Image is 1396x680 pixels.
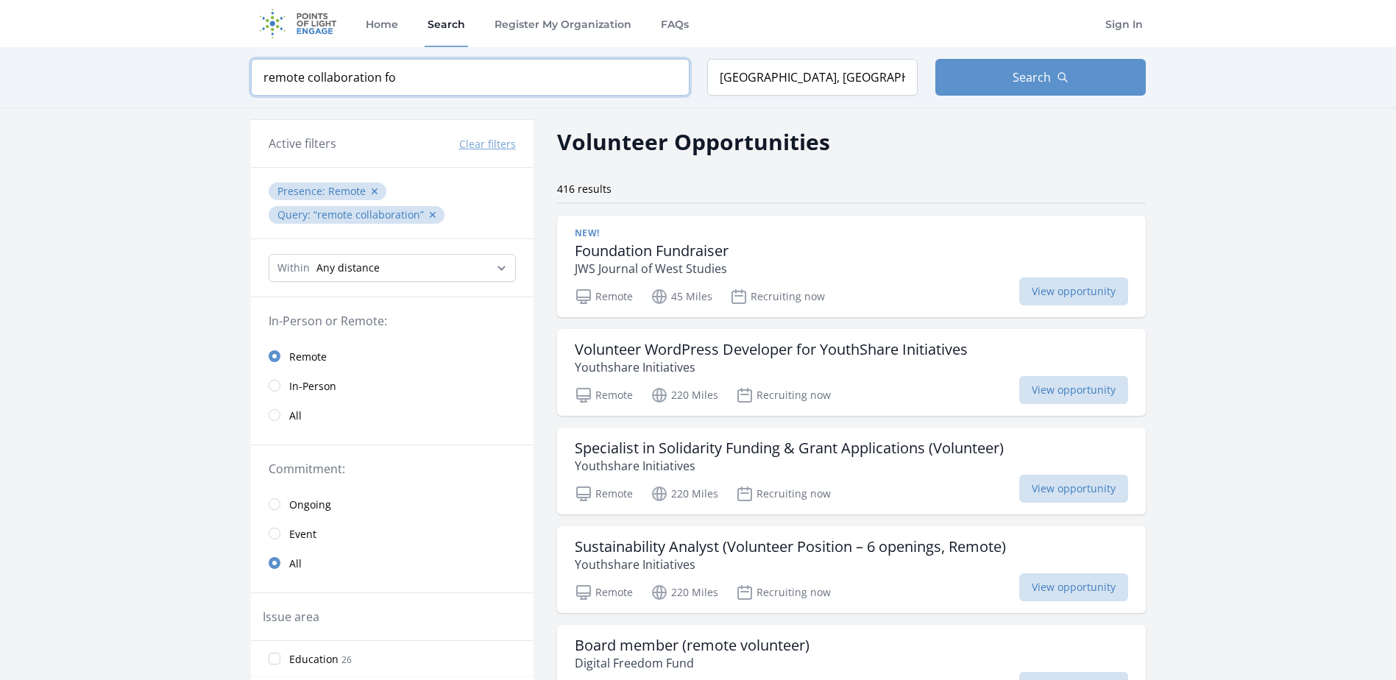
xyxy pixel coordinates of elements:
[736,386,831,404] p: Recruiting now
[251,371,534,400] a: In-Person
[557,125,830,158] h2: Volunteer Opportunities
[736,485,831,503] p: Recruiting now
[651,288,712,305] p: 45 Miles
[251,519,534,548] a: Event
[557,329,1146,416] a: Volunteer WordPress Developer for YouthShare Initiatives Youthshare Initiatives Remote 220 Miles ...
[289,350,327,364] span: Remote
[251,341,534,371] a: Remote
[575,538,1006,556] h3: Sustainability Analyst (Volunteer Position – 6 openings, Remote)
[1013,68,1051,86] span: Search
[289,379,336,394] span: In-Person
[575,556,1006,573] p: Youthshare Initiatives
[289,556,302,571] span: All
[935,59,1146,96] button: Search
[575,288,633,305] p: Remote
[269,460,516,478] legend: Commitment:
[269,254,516,282] select: Search Radius
[328,184,366,198] span: Remote
[575,358,968,376] p: Youthshare Initiatives
[289,408,302,423] span: All
[251,59,690,96] input: Keyword
[651,584,718,601] p: 220 Miles
[269,653,280,665] input: Education 26
[557,182,612,196] span: 416 results
[575,637,809,654] h3: Board member (remote volunteer)
[269,312,516,330] legend: In-Person or Remote:
[575,485,633,503] p: Remote
[575,242,729,260] h3: Foundation Fundraiser
[1019,277,1128,305] span: View opportunity
[289,527,316,542] span: Event
[1019,376,1128,404] span: View opportunity
[575,227,600,239] span: New!
[269,135,336,152] h3: Active filters
[557,428,1146,514] a: Specialist in Solidarity Funding & Grant Applications (Volunteer) Youthshare Initiatives Remote 2...
[1019,573,1128,601] span: View opportunity
[313,208,424,222] q: remote collaboration
[459,137,516,152] button: Clear filters
[289,652,339,667] span: Education
[370,184,379,199] button: ✕
[736,584,831,601] p: Recruiting now
[251,489,534,519] a: Ongoing
[730,288,825,305] p: Recruiting now
[263,608,319,626] legend: Issue area
[341,654,352,666] span: 26
[575,386,633,404] p: Remote
[651,485,718,503] p: 220 Miles
[1019,475,1128,503] span: View opportunity
[557,526,1146,613] a: Sustainability Analyst (Volunteer Position – 6 openings, Remote) Youthshare Initiatives Remote 22...
[651,386,718,404] p: 220 Miles
[251,400,534,430] a: All
[289,497,331,512] span: Ongoing
[575,584,633,601] p: Remote
[575,439,1004,457] h3: Specialist in Solidarity Funding & Grant Applications (Volunteer)
[428,208,437,222] button: ✕
[277,184,328,198] span: Presence :
[557,216,1146,317] a: New! Foundation Fundraiser JWS Journal of West Studies Remote 45 Miles Recruiting now View opport...
[575,457,1004,475] p: Youthshare Initiatives
[707,59,918,96] input: Location
[575,260,729,277] p: JWS Journal of West Studies
[251,548,534,578] a: All
[277,208,313,222] span: Query :
[575,654,809,672] p: Digital Freedom Fund
[575,341,968,358] h3: Volunteer WordPress Developer for YouthShare Initiatives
